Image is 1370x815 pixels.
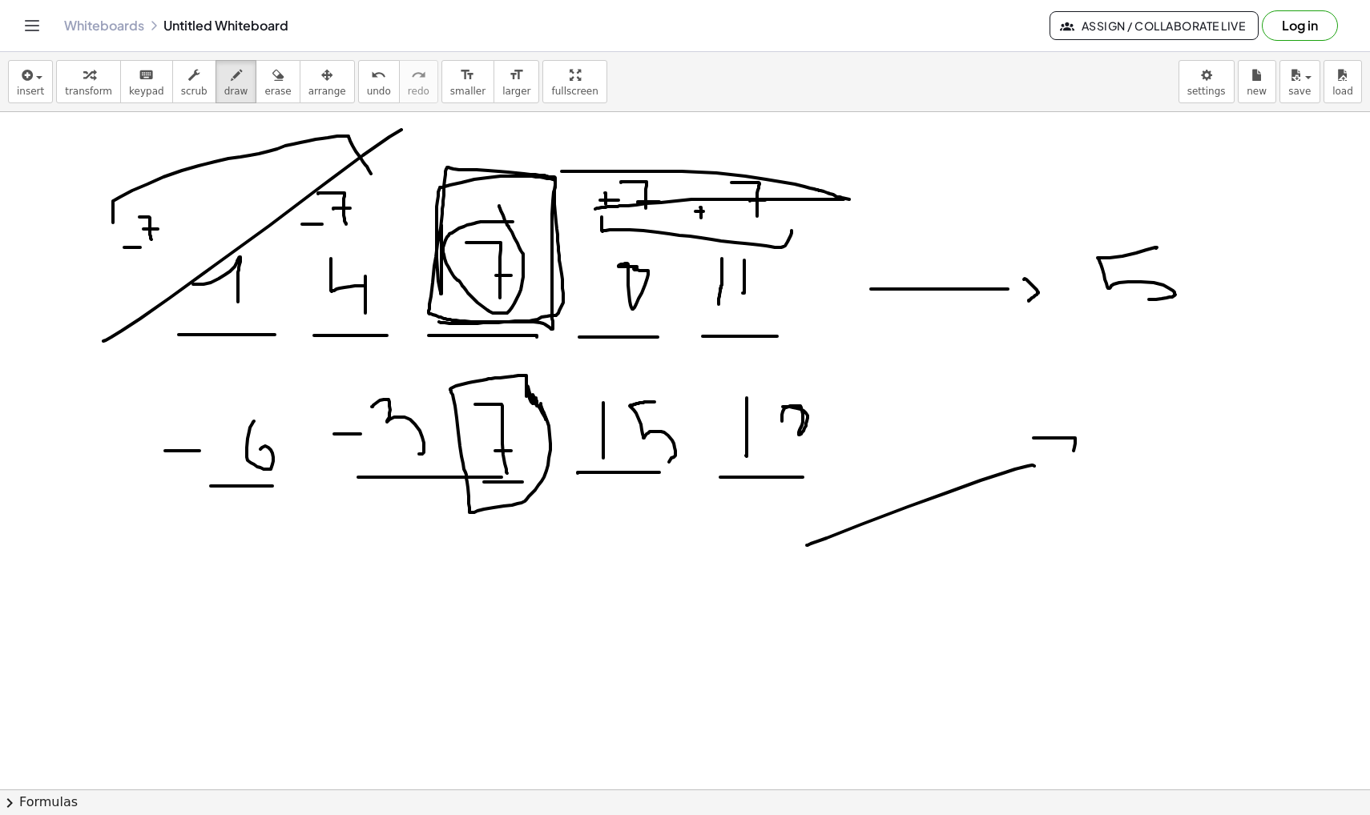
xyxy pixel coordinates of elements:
button: new [1238,60,1276,103]
span: Assign / Collaborate Live [1063,18,1245,33]
span: new [1247,86,1267,97]
span: scrub [181,86,208,97]
span: draw [224,86,248,97]
button: scrub [172,60,216,103]
span: erase [264,86,291,97]
span: load [1332,86,1353,97]
button: Log in [1262,10,1338,41]
span: settings [1187,86,1226,97]
i: keyboard [139,66,154,85]
i: format_size [509,66,524,85]
span: redo [408,86,429,97]
button: Assign / Collaborate Live [1050,11,1259,40]
button: transform [56,60,121,103]
button: arrange [300,60,355,103]
i: format_size [460,66,475,85]
button: insert [8,60,53,103]
span: keypad [129,86,164,97]
i: redo [411,66,426,85]
i: undo [371,66,386,85]
button: redoredo [399,60,438,103]
span: larger [502,86,530,97]
button: settings [1179,60,1235,103]
span: smaller [450,86,486,97]
span: save [1288,86,1311,97]
button: format_sizesmaller [441,60,494,103]
span: undo [367,86,391,97]
button: Toggle navigation [19,13,45,38]
span: fullscreen [551,86,598,97]
button: undoundo [358,60,400,103]
button: save [1279,60,1320,103]
button: format_sizelarger [494,60,539,103]
button: draw [216,60,257,103]
a: Whiteboards [64,18,144,34]
button: fullscreen [542,60,606,103]
span: transform [65,86,112,97]
span: insert [17,86,44,97]
button: erase [256,60,300,103]
button: load [1324,60,1362,103]
span: arrange [308,86,346,97]
button: keyboardkeypad [120,60,173,103]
